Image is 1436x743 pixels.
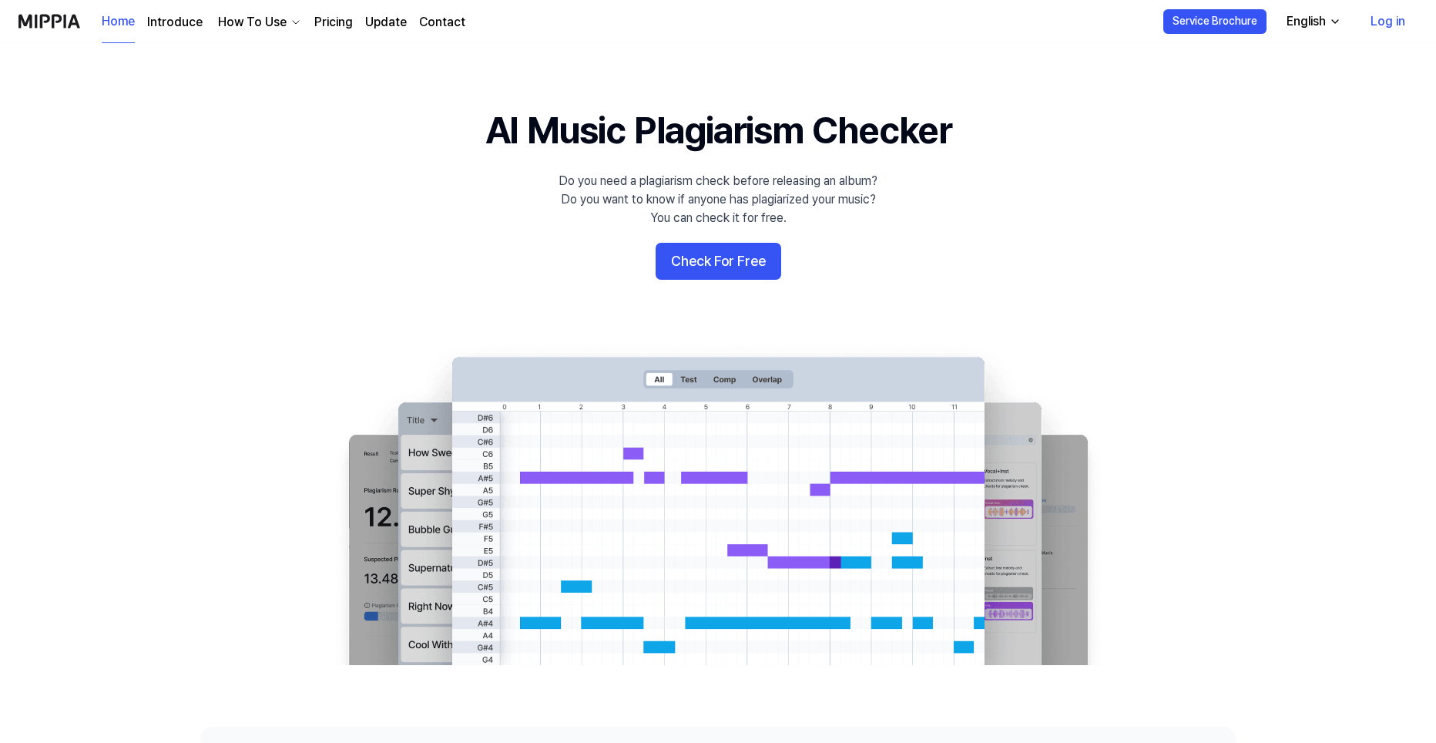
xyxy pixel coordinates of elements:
a: Introduce [147,13,203,32]
div: How To Use [215,13,290,32]
h1: AI Music Plagiarism Checker [485,105,951,156]
a: Contact [419,13,465,32]
button: How To Use [215,13,302,32]
div: English [1283,12,1329,31]
a: Home [102,1,135,43]
a: Pricing [314,13,353,32]
a: Update [365,13,407,32]
img: main Image [317,341,1119,665]
div: Do you need a plagiarism check before releasing an album? Do you want to know if anyone has plagi... [559,172,877,227]
button: Check For Free [656,243,781,280]
button: English [1274,6,1350,37]
button: Service Brochure [1163,9,1267,34]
